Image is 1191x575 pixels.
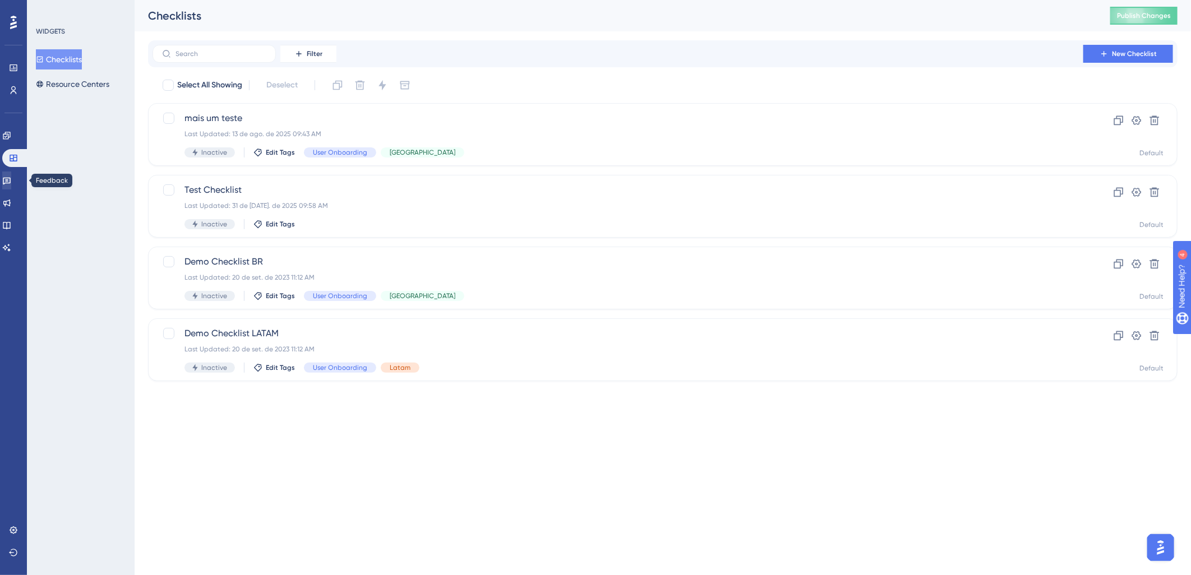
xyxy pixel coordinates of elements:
[1112,49,1157,58] span: New Checklist
[313,363,367,372] span: User Onboarding
[201,291,227,300] span: Inactive
[253,220,295,229] button: Edit Tags
[184,112,1051,125] span: mais um teste
[307,49,322,58] span: Filter
[1117,11,1171,20] span: Publish Changes
[36,74,109,94] button: Resource Centers
[184,183,1051,197] span: Test Checklist
[184,201,1051,210] div: Last Updated: 31 de [DATE]. de 2025 09:58 AM
[184,273,1051,282] div: Last Updated: 20 de set. de 2023 11:12 AM
[266,363,295,372] span: Edit Tags
[1083,45,1173,63] button: New Checklist
[26,3,70,16] span: Need Help?
[253,363,295,372] button: Edit Tags
[313,148,367,157] span: User Onboarding
[184,327,1051,340] span: Demo Checklist LATAM
[1139,292,1164,301] div: Default
[390,291,455,300] span: [GEOGRAPHIC_DATA]
[184,129,1051,138] div: Last Updated: 13 de ago. de 2025 09:43 AM
[1144,531,1178,564] iframe: UserGuiding AI Assistant Launcher
[266,78,298,92] span: Deselect
[390,363,410,372] span: Latam
[1139,149,1164,157] div: Default
[1139,364,1164,373] div: Default
[256,75,308,95] button: Deselect
[176,50,266,58] input: Search
[77,6,81,15] div: 4
[390,148,455,157] span: [GEOGRAPHIC_DATA]
[1139,220,1164,229] div: Default
[184,345,1051,354] div: Last Updated: 20 de set. de 2023 11:12 AM
[253,148,295,157] button: Edit Tags
[313,291,367,300] span: User Onboarding
[177,78,242,92] span: Select All Showing
[266,220,295,229] span: Edit Tags
[253,291,295,300] button: Edit Tags
[36,27,65,36] div: WIDGETS
[266,148,295,157] span: Edit Tags
[184,255,1051,268] span: Demo Checklist BR
[266,291,295,300] span: Edit Tags
[201,148,227,157] span: Inactive
[201,220,227,229] span: Inactive
[280,45,336,63] button: Filter
[1110,7,1178,25] button: Publish Changes
[148,8,1082,24] div: Checklists
[36,49,82,69] button: Checklists
[201,363,227,372] span: Inactive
